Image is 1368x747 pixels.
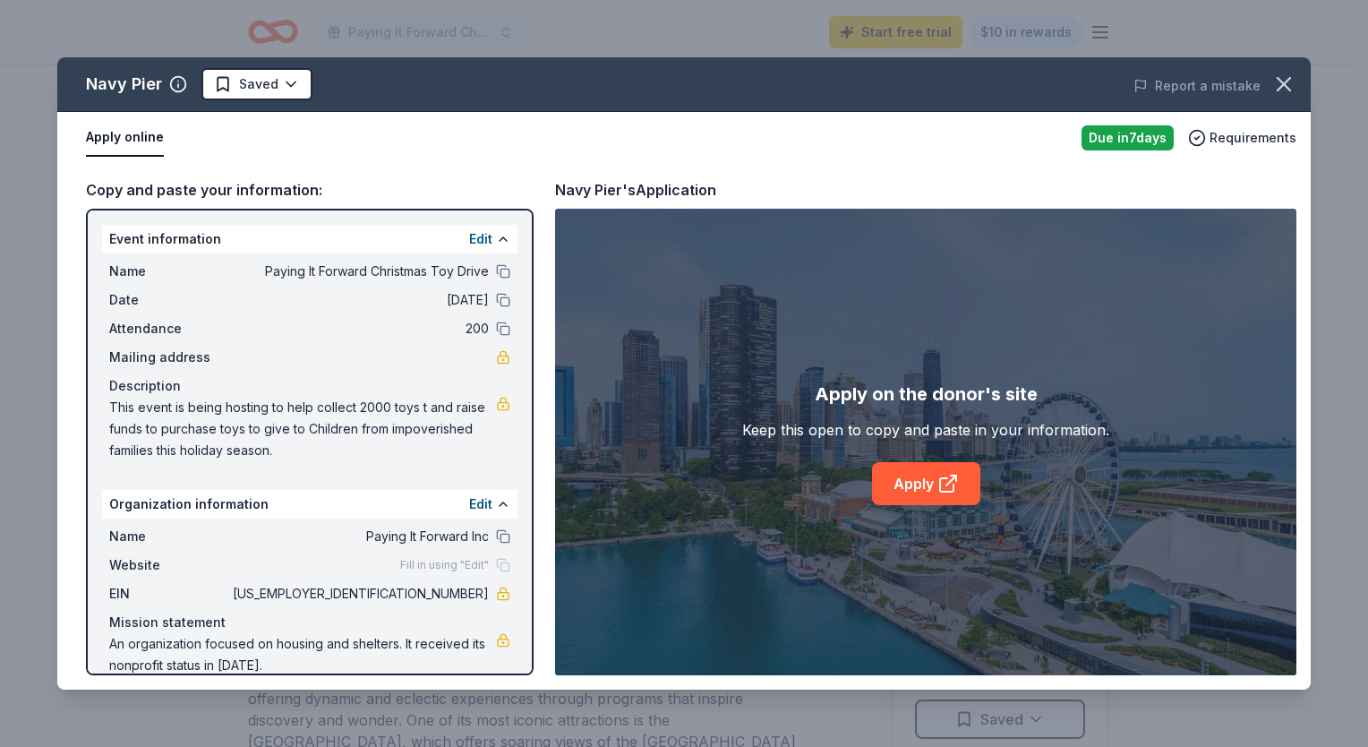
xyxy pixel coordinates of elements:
[86,119,164,157] button: Apply online
[400,558,489,572] span: Fill in using "Edit"
[239,73,278,95] span: Saved
[1082,125,1174,150] div: Due in 7 days
[109,397,496,461] span: This event is being hosting to help collect 2000 toys t and raise funds to purchase toys to give ...
[815,380,1038,408] div: Apply on the donor's site
[469,494,492,515] button: Edit
[1188,127,1296,149] button: Requirements
[109,612,510,633] div: Mission statement
[102,225,517,253] div: Event information
[742,419,1109,441] div: Keep this open to copy and paste in your information.
[109,554,229,576] span: Website
[86,70,162,99] div: Navy Pier
[109,261,229,282] span: Name
[201,68,312,100] button: Saved
[229,318,489,339] span: 200
[555,178,716,202] div: Navy Pier's Application
[109,526,229,547] span: Name
[872,462,980,505] a: Apply
[86,178,534,202] div: Copy and paste your information:
[229,526,489,547] span: Paying It Forward Inc
[1210,127,1296,149] span: Requirements
[109,318,229,339] span: Attendance
[109,289,229,311] span: Date
[229,583,489,605] span: [US_EMPLOYER_IDENTIFICATION_NUMBER]
[229,261,489,282] span: Paying It Forward Christmas Toy Drive
[109,633,496,676] span: An organization focused on housing and shelters. It received its nonprofit status in [DATE].
[109,583,229,605] span: EIN
[1133,75,1261,97] button: Report a mistake
[109,375,510,397] div: Description
[102,490,517,519] div: Organization information
[229,289,489,311] span: [DATE]
[109,347,229,368] span: Mailing address
[469,228,492,250] button: Edit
